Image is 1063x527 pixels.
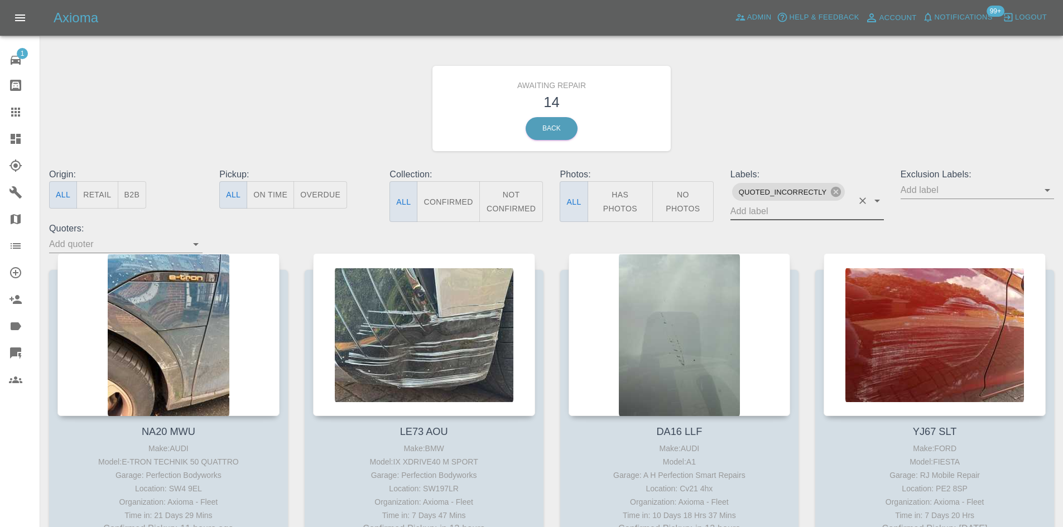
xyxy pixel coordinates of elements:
div: Model: E-TRON TECHNIK 50 QUATTRO [60,455,277,468]
div: Model: FIESTA [826,455,1043,468]
div: Make: BMW [316,442,532,455]
span: Account [879,12,917,25]
div: Make: FORD [826,442,1043,455]
div: Garage: Perfection Bodyworks [316,468,532,482]
p: Pickup: [219,168,373,181]
div: Location: PE2 8SP [826,482,1043,495]
p: Labels: [730,168,884,181]
div: Organization: Axioma - Fleet [571,495,788,509]
div: Garage: A H Perfection Smart Repairs [571,468,788,482]
button: Retail [76,181,118,209]
span: Notifications [935,11,993,24]
p: Collection: [389,168,543,181]
button: All [389,181,417,222]
div: Model: A1 [571,455,788,468]
input: Add label [901,181,1037,199]
div: Garage: RJ Mobile Repair [826,468,1043,482]
button: Has Photos [588,181,653,222]
div: Time in: 21 Days 29 Mins [60,509,277,522]
div: Garage: Perfection Bodyworks [60,468,277,482]
div: Location: Cv21 4hx [571,482,788,495]
div: Make: AUDI [60,442,277,455]
input: Add quoter [49,235,186,253]
span: Logout [1015,11,1047,24]
div: Location: SW4 9EL [60,482,277,495]
a: LE73 AOU [400,426,448,437]
button: On Time [247,181,294,209]
span: 99+ [987,6,1004,17]
p: Exclusion Labels: [901,168,1054,181]
button: No Photos [652,181,714,222]
p: Quoters: [49,222,203,235]
button: Confirmed [417,181,479,222]
button: All [49,181,77,209]
button: Open [1040,182,1055,198]
a: Admin [732,9,775,26]
a: DA16 LLF [656,426,702,437]
input: Add label [730,202,853,220]
p: Origin: [49,168,203,181]
button: B2B [118,181,147,209]
div: Make: AUDI [571,442,788,455]
div: Time in: 7 Days 20 Hrs [826,509,1043,522]
a: Account [862,9,920,27]
button: Logout [1000,9,1050,26]
button: Overdue [294,181,347,209]
a: YJ67 SLT [913,426,957,437]
div: Organization: Axioma - Fleet [60,495,277,509]
span: Admin [747,11,772,24]
button: Notifications [920,9,995,26]
div: QUOTED_INCORRECTLY [732,183,845,201]
span: Help & Feedback [789,11,859,24]
span: QUOTED_INCORRECTLY [732,186,834,199]
button: Open [869,193,885,209]
button: All [219,181,247,209]
a: Back [526,117,578,140]
span: 1 [17,48,28,59]
div: Model: IX XDRIVE40 M SPORT [316,455,532,468]
button: Open [188,236,204,252]
h3: 14 [441,91,663,113]
button: Help & Feedback [774,9,862,26]
div: Time in: 7 Days 47 Mins [316,509,532,522]
div: Organization: Axioma - Fleet [316,495,532,509]
div: Time in: 10 Days 18 Hrs 37 Mins [571,509,788,522]
a: NA20 MWU [142,426,195,437]
button: Clear [855,193,870,209]
p: Photos: [560,168,713,181]
button: All [560,181,588,222]
button: Not Confirmed [479,181,543,222]
div: Organization: Axioma - Fleet [826,495,1043,509]
h6: Awaiting Repair [441,74,663,91]
button: Open drawer [7,4,33,31]
div: Location: SW197LR [316,482,532,495]
h5: Axioma [54,9,98,27]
